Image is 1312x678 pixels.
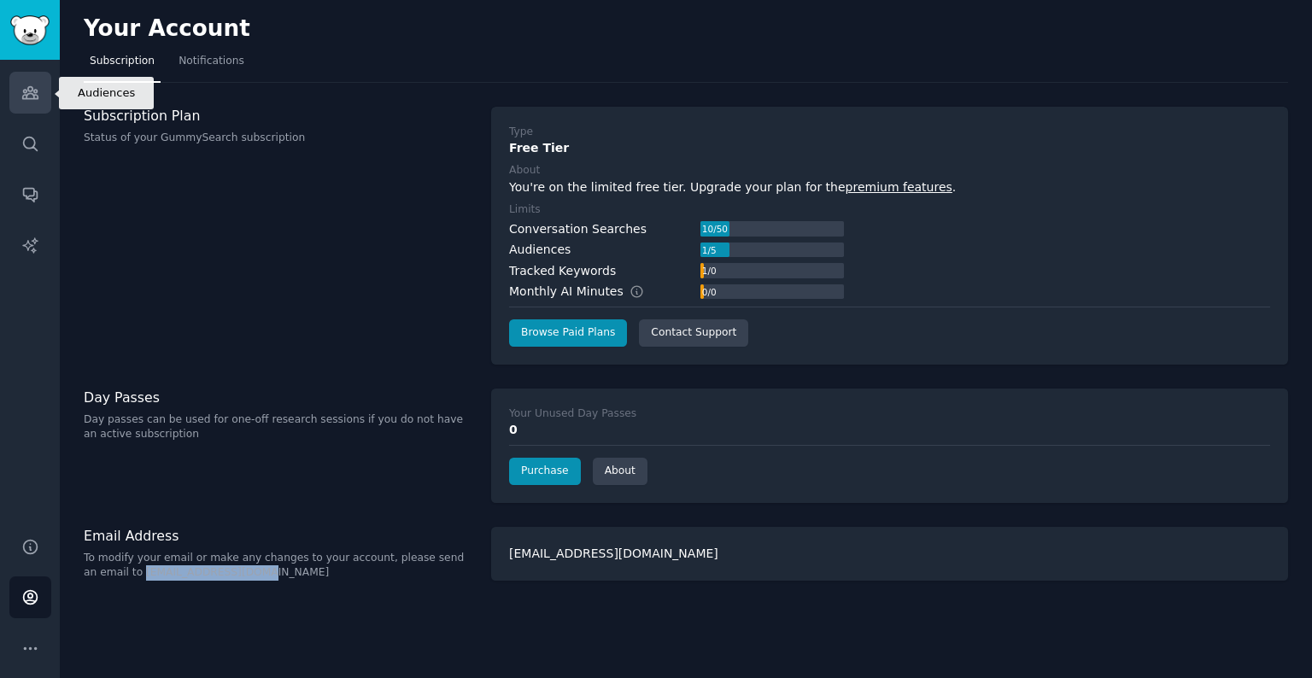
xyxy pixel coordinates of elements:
[846,180,952,194] a: premium features
[509,283,662,301] div: Monthly AI Minutes
[173,48,250,83] a: Notifications
[509,319,627,347] a: Browse Paid Plans
[84,412,473,442] p: Day passes can be used for one-off research sessions if you do not have an active subscription
[509,163,540,178] div: About
[639,319,748,347] a: Contact Support
[593,458,647,485] a: About
[509,262,616,280] div: Tracked Keywords
[84,15,250,43] h2: Your Account
[84,527,473,545] h3: Email Address
[700,243,717,258] div: 1 / 5
[84,107,473,125] h3: Subscription Plan
[700,263,717,278] div: 1 / 0
[84,551,473,581] p: To modify your email or make any changes to your account, please send an email to [EMAIL_ADDRESS]...
[509,458,581,485] a: Purchase
[700,284,717,300] div: 0 / 0
[509,125,533,140] div: Type
[509,241,571,259] div: Audiences
[179,54,244,69] span: Notifications
[84,389,473,406] h3: Day Passes
[509,421,1270,439] div: 0
[10,15,50,45] img: GummySearch logo
[700,221,729,237] div: 10 / 50
[509,202,541,218] div: Limits
[84,48,161,83] a: Subscription
[491,527,1288,581] div: [EMAIL_ADDRESS][DOMAIN_NAME]
[509,139,1270,157] div: Free Tier
[509,220,647,238] div: Conversation Searches
[509,406,636,422] div: Your Unused Day Passes
[90,54,155,69] span: Subscription
[509,178,1270,196] div: You're on the limited free tier. Upgrade your plan for the .
[84,131,473,146] p: Status of your GummySearch subscription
